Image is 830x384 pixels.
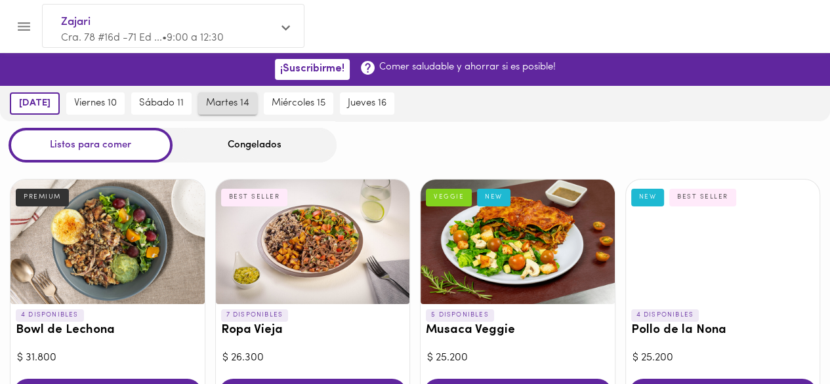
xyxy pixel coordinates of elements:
p: Comer saludable y ahorrar si es posible! [379,60,556,74]
div: NEW [631,189,665,206]
div: $ 25.200 [427,351,608,366]
button: jueves 16 [340,92,394,115]
button: Menu [8,10,40,43]
h3: Pollo de la Nona [631,324,815,337]
div: Ropa Vieja [216,180,410,304]
p: 4 DISPONIBLES [631,309,699,321]
span: Cra. 78 #16d -71 Ed ... • 9:00 a 12:30 [61,33,224,43]
p: 7 DISPONIBLES [221,309,289,321]
p: 4 DISPONIBLES [16,309,84,321]
h3: Musaca Veggie [426,324,610,337]
span: jueves 16 [348,98,386,109]
button: sábado 11 [131,92,192,115]
div: PREMIUM [16,189,69,206]
div: BEST SELLER [221,189,288,206]
span: sábado 11 [139,98,184,109]
div: NEW [477,189,510,206]
button: miércoles 15 [264,92,333,115]
div: BEST SELLER [669,189,736,206]
h3: Ropa Vieja [221,324,405,337]
span: viernes 10 [74,98,117,109]
span: [DATE] [19,98,51,109]
button: viernes 10 [66,92,125,115]
span: Zajari [61,14,272,31]
button: martes 14 [198,92,257,115]
div: Pollo de la Nona [626,180,820,304]
div: Musaca Veggie [421,180,615,304]
div: $ 25.200 [633,351,814,366]
span: martes 14 [206,98,249,109]
iframe: Messagebird Livechat Widget [754,308,817,371]
div: Bowl de Lechona [10,180,205,304]
span: miércoles 15 [272,98,325,109]
button: [DATE] [10,92,60,115]
div: Congelados [173,128,337,163]
button: ¡Suscribirme! [275,59,350,79]
div: VEGGIE [426,189,472,206]
div: Listos para comer [9,128,173,163]
h3: Bowl de Lechona [16,324,199,337]
div: $ 26.300 [222,351,404,366]
div: $ 31.800 [17,351,198,366]
span: ¡Suscribirme! [280,63,344,75]
p: 5 DISPONIBLES [426,309,494,321]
